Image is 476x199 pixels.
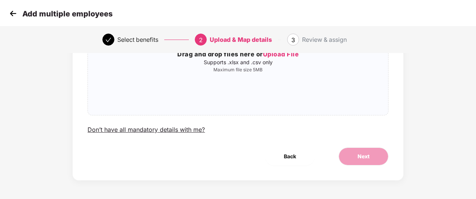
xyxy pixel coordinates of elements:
[199,36,203,44] span: 2
[210,34,272,46] div: Upload & Map details
[263,50,299,58] span: Upload File
[7,8,19,19] img: svg+xml;base64,PHN2ZyB4bWxucz0iaHR0cDovL3d3dy53My5vcmcvMjAwMC9zdmciIHdpZHRoPSIzMCIgaGVpZ2h0PSIzMC...
[302,34,347,46] div: Review & assign
[117,34,158,46] div: Select benefits
[88,126,205,134] div: Don’t have all mandatory details with me?
[88,50,388,59] h3: Drag and drop files here or
[339,147,388,165] button: Next
[284,152,296,161] span: Back
[265,147,315,165] button: Back
[105,37,111,43] span: check
[88,67,388,73] p: Maximum file size 5MB
[22,9,112,18] p: Add multiple employees
[291,36,295,44] span: 3
[88,7,388,115] span: Drag and drop files here orUpload FileSupports .xlsx and .csv onlyMaximum file size 5MB
[88,59,388,65] p: Supports .xlsx and .csv only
